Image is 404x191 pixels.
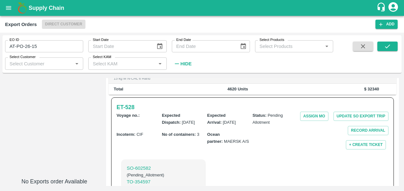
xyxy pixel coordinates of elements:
input: Start Date [88,40,151,52]
b: Expected Arrival : [207,113,226,125]
p: SO- 602582 [127,165,200,172]
b: Status : [252,113,266,118]
p: TO- 354597 [127,178,200,185]
a: ET-528 [117,103,134,112]
label: End Date [176,37,191,43]
div: account of current user [387,1,399,15]
button: Update SO Export Trip [333,112,388,121]
button: Choose date [237,40,249,52]
input: Select Customer [7,59,71,68]
span: [DATE] [182,120,195,125]
button: + Create Ticket [346,140,386,149]
b: Voyage no. : [117,113,140,118]
label: EO ID [10,37,19,43]
a: TO-354597 [127,178,200,185]
label: Select KAM [93,55,111,60]
input: Select KAM [90,59,154,68]
button: Open [73,60,81,68]
button: Add [375,20,398,29]
a: Supply Chain [29,3,376,12]
b: Incoterm : [117,132,135,137]
button: open drawer [1,1,16,15]
span: 3 [197,132,199,137]
h6: ( Pending_Allotment ) [127,172,200,178]
b: Ocean partner : [207,132,223,144]
b: $ 32340 [364,87,379,91]
div: Export Orders [5,20,37,29]
input: Select Products [257,42,321,50]
img: logo [16,2,29,14]
label: Start Date [93,37,109,43]
button: Choose date [154,40,166,52]
button: Record Arrival [348,126,388,135]
input: Enter EO ID [5,40,83,52]
button: Hide [172,58,193,69]
h6: No Exports order Available [5,177,104,186]
h6: ET- 528 [117,103,134,112]
button: Assign MO [300,112,328,121]
button: Open [323,42,331,50]
span: [DATE] [223,120,236,125]
b: Total [114,87,123,91]
b: No of containers : [162,132,196,137]
span: Pending Allotment [252,113,283,125]
strong: Hide [180,61,192,66]
button: Open [156,60,164,68]
input: End Date [172,40,235,52]
b: Supply Chain [29,5,64,11]
a: SO-602582 [127,165,200,172]
span: CIF [137,132,143,137]
b: Expected Dispatch : [162,113,181,125]
label: Select Products [259,37,284,43]
span: MAERSK A/S [224,139,249,144]
label: Select Customer [10,55,36,60]
b: 4620 Units [227,87,248,91]
div: customer-support [376,2,387,14]
div: 13 kg M N-CHL 6 Hand [114,76,164,81]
